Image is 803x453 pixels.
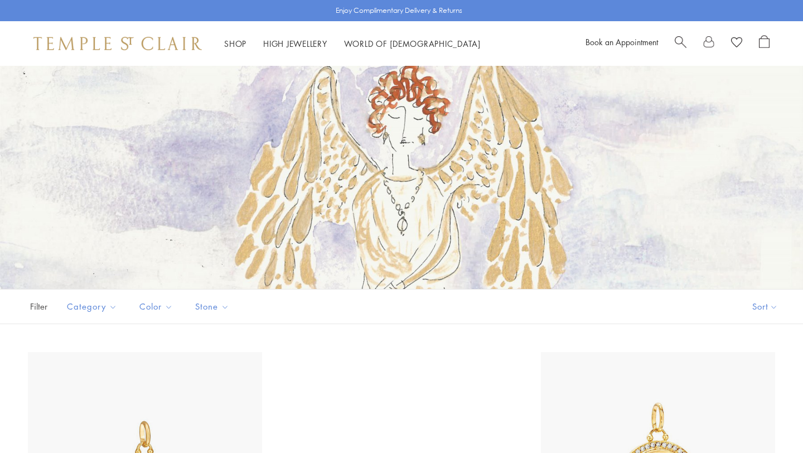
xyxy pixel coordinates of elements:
[59,294,125,319] button: Category
[675,35,686,52] a: Search
[344,38,481,49] a: World of [DEMOGRAPHIC_DATA]World of [DEMOGRAPHIC_DATA]
[759,35,770,52] a: Open Shopping Bag
[61,300,125,314] span: Category
[731,35,742,52] a: View Wishlist
[747,401,792,442] iframe: Gorgias live chat messenger
[187,294,238,319] button: Stone
[134,300,181,314] span: Color
[33,37,202,50] img: Temple St. Clair
[224,37,481,51] nav: Main navigation
[131,294,181,319] button: Color
[263,38,327,49] a: High JewelleryHigh Jewellery
[586,36,658,47] a: Book an Appointment
[224,38,246,49] a: ShopShop
[190,300,238,314] span: Stone
[727,290,803,324] button: Show sort by
[336,5,462,16] p: Enjoy Complimentary Delivery & Returns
